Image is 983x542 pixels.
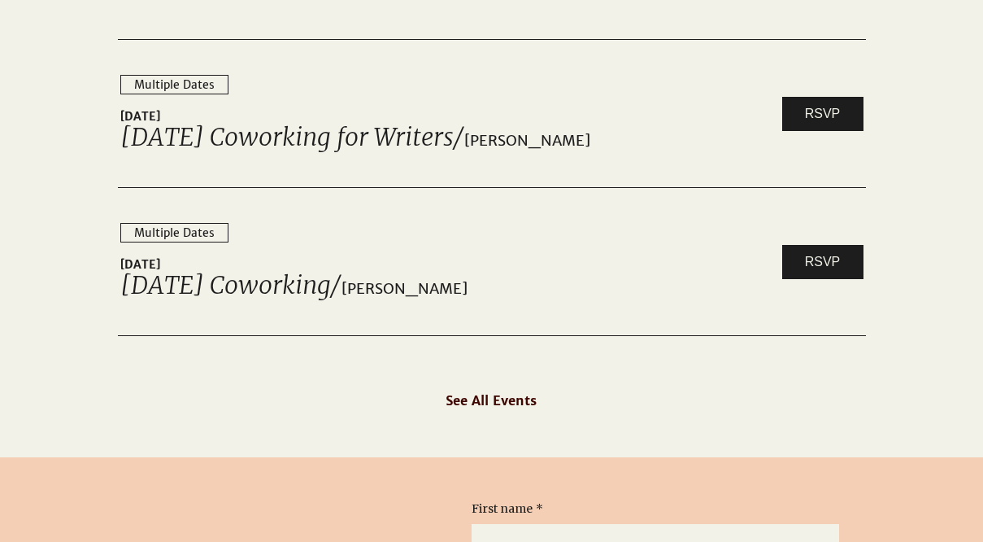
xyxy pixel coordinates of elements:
a: [DATE] Coworking [120,270,331,300]
a: RSVP [782,97,863,131]
span: [PERSON_NAME] [464,132,768,150]
div: Multiple Dates [134,78,215,92]
span: / [331,270,341,300]
span: [PERSON_NAME] [341,280,768,298]
label: First name [472,501,543,518]
a: RSVP [782,245,863,279]
a: See All Events [441,383,617,417]
span: See All Events [446,392,537,409]
a: [DATE] Coworking for Writers [120,122,454,152]
span: [DATE] [120,256,768,273]
span: RSVP [805,253,841,271]
span: RSVP [805,105,841,123]
span: [DATE] [120,108,768,125]
span: / [454,122,464,152]
div: Multiple Dates [134,226,215,240]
